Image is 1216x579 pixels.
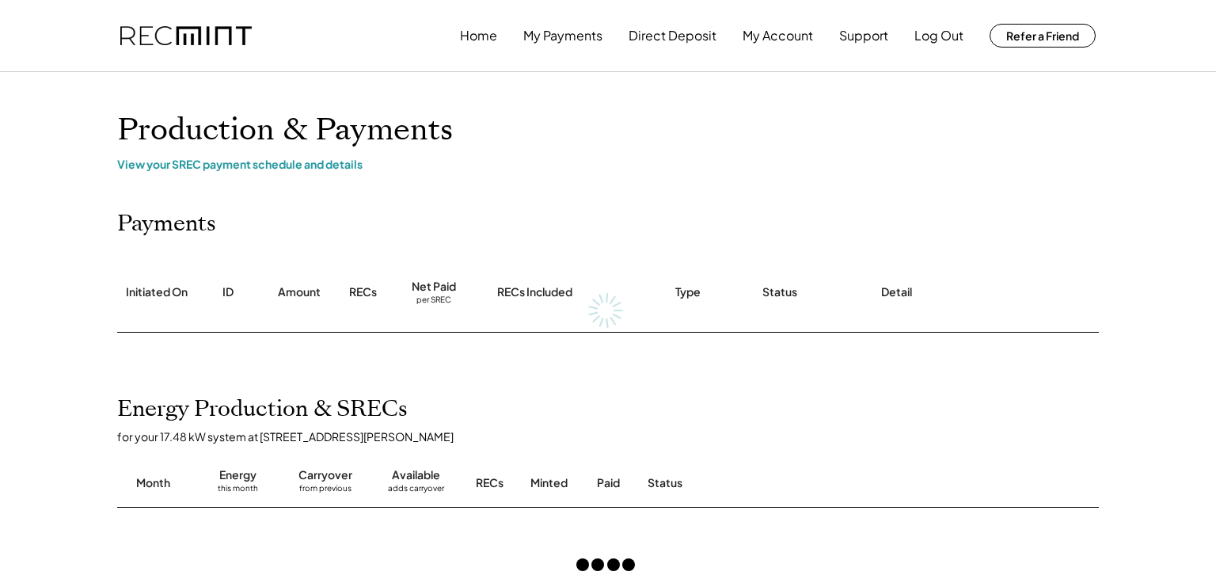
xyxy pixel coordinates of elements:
[126,284,188,300] div: Initiated On
[219,467,256,483] div: Energy
[990,24,1096,48] button: Refer a Friend
[629,20,716,51] button: Direct Deposit
[120,26,252,46] img: recmint-logotype%403x.png
[597,475,620,491] div: Paid
[117,112,1099,149] h1: Production & Payments
[914,20,963,51] button: Log Out
[530,475,568,491] div: Minted
[648,475,917,491] div: Status
[117,429,1115,444] div: for your 17.48 kW system at [STREET_ADDRESS][PERSON_NAME]
[278,284,321,300] div: Amount
[136,475,170,491] div: Month
[388,483,444,499] div: adds carryover
[222,284,234,300] div: ID
[416,295,451,307] div: per SREC
[839,20,888,51] button: Support
[881,284,912,300] div: Detail
[743,20,813,51] button: My Account
[497,284,572,300] div: RECs Included
[460,20,497,51] button: Home
[299,483,351,499] div: from previous
[298,467,352,483] div: Carryover
[675,284,701,300] div: Type
[349,284,377,300] div: RECs
[117,211,216,238] h2: Payments
[392,467,440,483] div: Available
[117,396,408,423] h2: Energy Production & SRECs
[117,157,1099,171] div: View your SREC payment schedule and details
[476,475,503,491] div: RECs
[762,284,797,300] div: Status
[523,20,602,51] button: My Payments
[218,483,258,499] div: this month
[412,279,456,295] div: Net Paid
